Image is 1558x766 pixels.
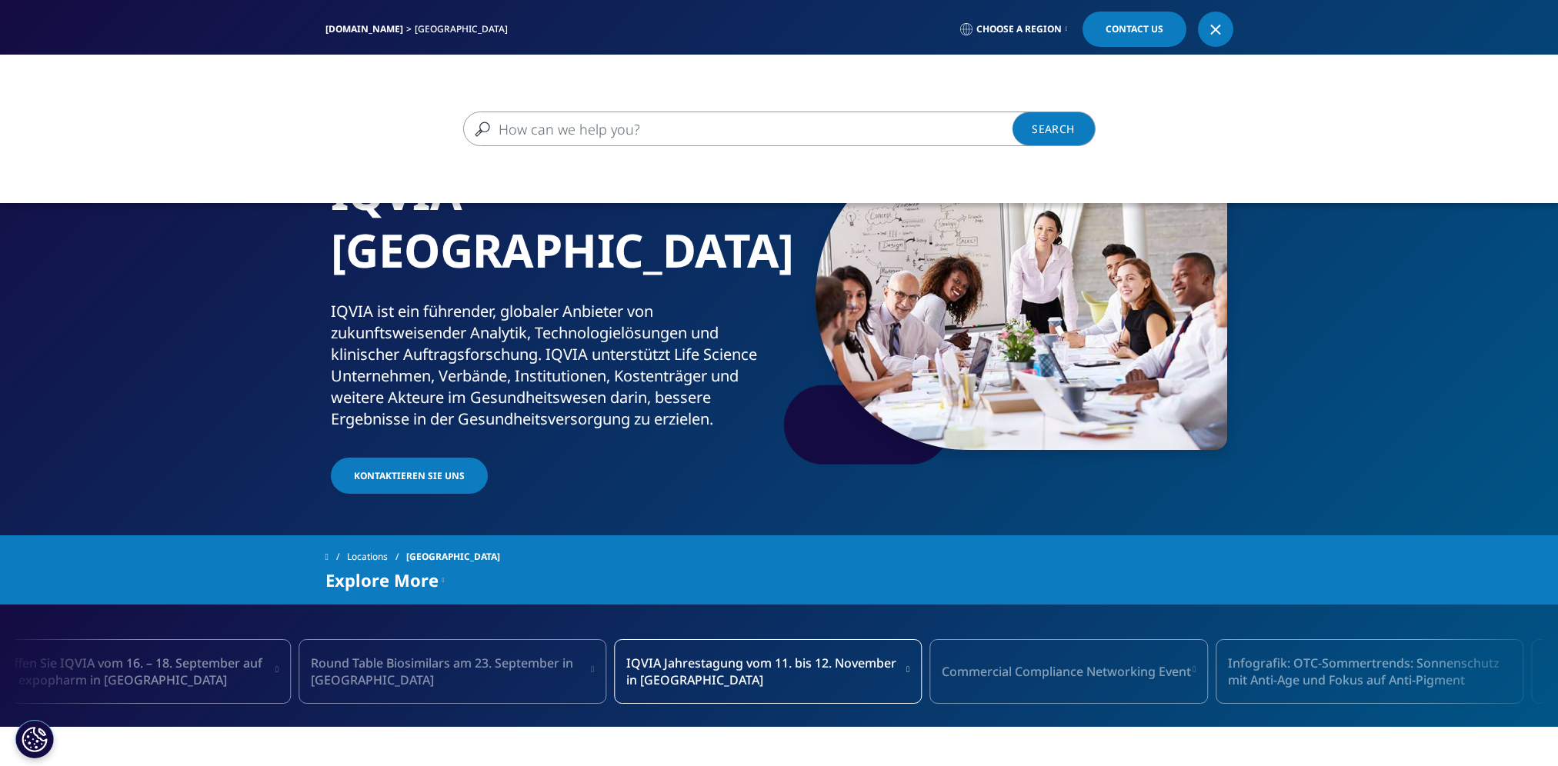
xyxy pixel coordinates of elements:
[1106,25,1163,34] span: Contact Us
[455,54,1233,126] nav: Primary
[1013,112,1096,146] a: Suchen
[15,720,54,758] button: Cookie-Einstellungen
[325,22,403,35] a: [DOMAIN_NAME]
[415,23,514,35] div: [GEOGRAPHIC_DATA]
[976,23,1062,35] span: Choose a Region
[463,112,1051,146] input: Suchen
[1083,12,1186,47] a: Contact Us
